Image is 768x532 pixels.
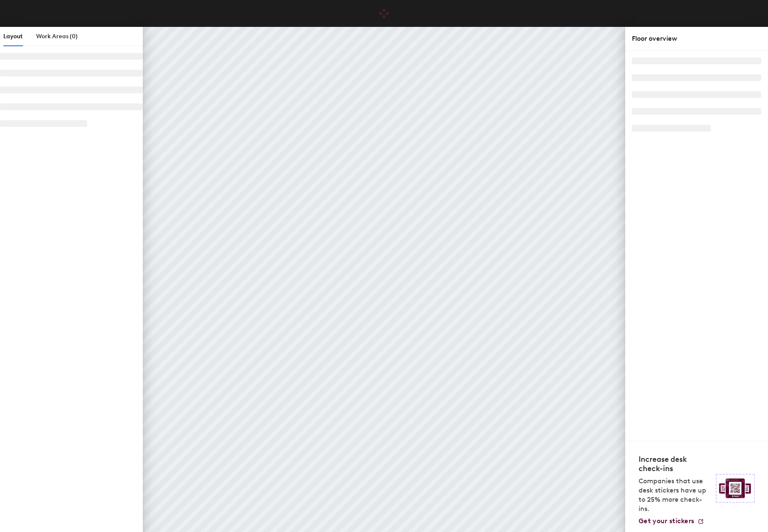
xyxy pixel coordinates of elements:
[632,34,761,44] div: Floor overview
[639,517,694,525] span: Get your stickers
[639,477,711,514] p: Companies that use desk stickers have up to 25% more check-ins.
[3,33,23,40] span: Layout
[716,474,755,503] img: Sticker logo
[639,455,711,473] h4: Increase desk check-ins
[639,517,704,525] a: Get your stickers
[36,33,78,40] span: Work Areas (0)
